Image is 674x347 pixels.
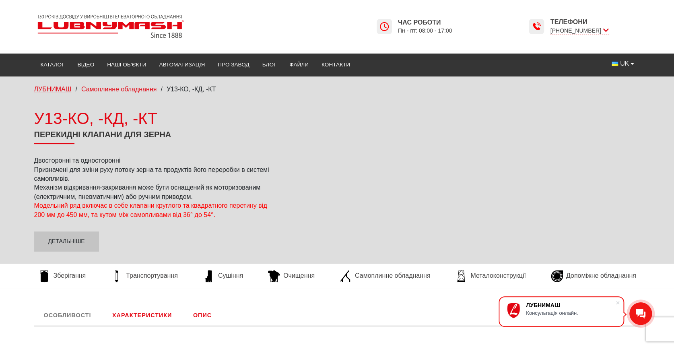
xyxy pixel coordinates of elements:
span: Час роботи [398,18,452,27]
span: Самоплинне обладнання [355,271,430,280]
img: Українська [612,62,618,66]
a: Транспортування [107,270,182,282]
a: Про завод [211,56,256,74]
a: Особливості [34,305,101,326]
span: У13-КО, -КД, -КТ [167,86,216,93]
div: Консультація онлайн. [526,310,615,316]
a: Металоконструкції [451,270,530,282]
span: / [161,86,162,93]
a: Опис [183,305,221,326]
a: Файли [283,56,315,74]
span: Металоконструкції [470,271,526,280]
a: Блог [256,56,283,74]
a: Характеристики [103,305,181,326]
a: Сушіння [199,270,247,282]
span: Пн - пт: 08:00 - 17:00 [398,27,452,35]
a: Наші об’єкти [101,56,153,74]
span: UK [620,59,629,68]
img: Lubnymash [34,11,187,41]
span: / [75,86,77,93]
img: Lubnymash time icon [379,22,389,31]
a: Контакти [315,56,357,74]
a: Самоплинне обладнання [336,270,434,282]
h1: Перекидні клапани для зерна [34,130,280,144]
button: UK [605,56,640,71]
div: У13-КО, -КД, -КТ [34,107,280,130]
a: ЛУБНИМАШ [34,86,72,93]
span: Модельний ряд включає в себе клапани круглого та квадратного перетину від 200 мм до 450 мм, та ку... [34,202,267,218]
span: Зберігання [54,271,86,280]
span: [PHONE_NUMBER] [550,27,608,35]
span: Сушіння [218,271,243,280]
p: Двосторонні та односторонні Призначені для зміни руху потоку зерна та продуктів його переробки в ... [34,156,280,219]
a: Каталог [34,56,71,74]
a: Зберігання [34,270,90,282]
span: Допоміжне обладнання [566,271,636,280]
span: Телефони [550,18,608,27]
a: Очищення [264,270,319,282]
a: Відео [71,56,101,74]
span: Транспортування [126,271,178,280]
a: Допоміжне обладнання [547,270,640,282]
a: Автоматизація [153,56,211,74]
img: Lubnymash time icon [532,22,541,31]
span: Очищення [283,271,315,280]
div: ЛУБНИМАШ [526,302,615,308]
a: Самоплинне обладнання [81,86,157,93]
a: Детальніше [34,231,99,252]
